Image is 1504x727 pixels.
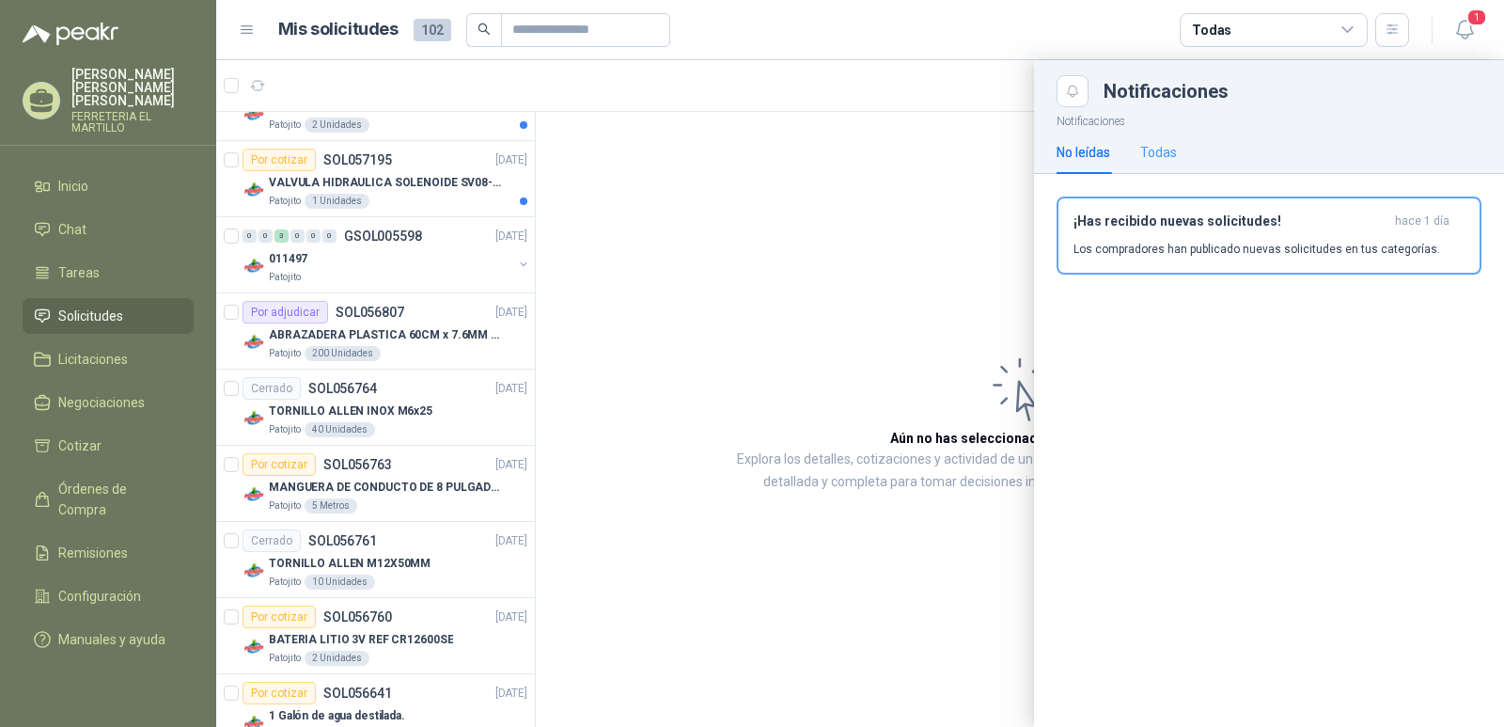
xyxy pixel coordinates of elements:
p: [PERSON_NAME] [PERSON_NAME] [PERSON_NAME] [71,68,194,107]
a: Remisiones [23,535,194,571]
div: No leídas [1057,142,1110,163]
button: Close [1057,75,1089,107]
span: Inicio [58,176,88,197]
span: Configuración [58,586,141,607]
a: Chat [23,212,194,247]
span: Órdenes de Compra [58,479,176,520]
a: Cotizar [23,428,194,464]
a: Negociaciones [23,385,194,420]
a: Órdenes de Compra [23,471,194,528]
div: Notificaciones [1104,82,1481,101]
p: Notificaciones [1034,107,1504,131]
span: 1 [1466,8,1487,26]
span: hace 1 día [1395,213,1449,229]
span: Tareas [58,262,100,283]
img: Logo peakr [23,23,118,45]
p: FERRETERIA EL MARTILLO [71,111,194,134]
span: Manuales y ayuda [58,629,165,650]
span: Solicitudes [58,306,123,326]
a: Licitaciones [23,341,194,377]
div: Todas [1192,20,1231,40]
span: Cotizar [58,435,102,456]
p: Los compradores han publicado nuevas solicitudes en tus categorías. [1073,241,1440,258]
span: search [478,23,491,36]
h3: ¡Has recibido nuevas solicitudes! [1073,213,1387,229]
a: Solicitudes [23,298,194,334]
span: Remisiones [58,543,128,563]
span: Chat [58,219,86,240]
span: Negociaciones [58,392,145,413]
button: 1 [1448,13,1481,47]
span: Licitaciones [58,349,128,370]
div: Todas [1140,142,1177,163]
a: Tareas [23,255,194,291]
a: Inicio [23,168,194,204]
span: 102 [414,19,451,41]
a: Configuración [23,578,194,614]
button: ¡Has recibido nuevas solicitudes!hace 1 día Los compradores han publicado nuevas solicitudes en t... [1057,197,1481,275]
a: Manuales y ayuda [23,622,194,657]
h1: Mis solicitudes [278,16,399,43]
